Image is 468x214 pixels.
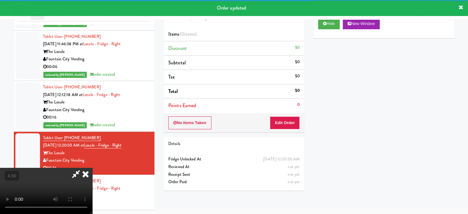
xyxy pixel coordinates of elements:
[43,135,101,141] a: Tablet User· [PHONE_NUMBER]
[318,18,340,29] button: Hide
[83,185,120,191] a: Locale - Fridge - Right
[168,140,300,148] div: Details
[43,149,150,157] div: The Locale
[43,164,150,172] div: 00:21
[62,34,101,39] span: · [PHONE_NUMBER]
[14,30,154,81] li: Tablet User· [PHONE_NUMBER][DATE] 11:46:38 PM atLocale - Fridge - RightThe LocaleFountain City Ve...
[168,59,186,66] span: Subtotal
[168,163,300,171] div: Reviewed At
[168,116,211,129] button: No Items Taken
[43,192,150,200] div: The Locale
[217,4,246,11] span: Order updated
[43,92,82,98] span: [DATE] 12:12:18 AM at
[14,81,154,132] li: Tablet User· [PHONE_NUMBER][DATE] 12:12:18 AM atLocale - Fridge - RightThe LocaleFountain City Ve...
[263,155,300,163] div: [DATE] 12:20:50 AM
[84,142,122,148] a: Locale - Fridge - Right
[168,15,300,20] h5: Fountain City Vending
[62,84,101,90] span: · [PHONE_NUMBER]
[168,30,197,38] span: Items
[43,55,150,63] div: Fountain City Vending
[83,41,121,47] a: Locale - Fridge - Right
[270,116,300,129] button: Edit Order
[43,106,150,114] div: Fountain City Vending
[43,84,101,90] a: Tablet User· [PHONE_NUMBER]
[168,171,300,179] div: Receipt Sent
[43,200,150,208] div: Fountain City Vending
[43,99,150,106] div: The Locale
[288,164,300,170] span: not yet
[295,87,300,95] div: $0
[184,30,195,38] ng-pluralize: items
[168,45,187,52] span: Discount
[168,88,178,95] span: Total
[82,92,120,98] a: Locale - Fridge - Right
[168,102,196,109] span: Points Earned
[288,179,300,185] span: not yet
[43,122,87,128] span: reviewed by [PERSON_NAME]
[180,30,197,38] span: (0 )
[43,157,150,164] div: Fountain City Vending
[43,142,84,148] span: [DATE] 12:20:50 AM at
[62,135,101,141] span: · [PHONE_NUMBER]
[295,44,300,51] div: $0
[168,178,300,186] div: Order Paid
[90,71,115,77] span: order created
[43,48,150,56] div: The Locale
[168,73,175,80] span: Tax
[295,72,300,80] div: $0
[90,21,115,26] span: order created
[295,58,300,66] div: $0
[43,41,83,47] span: [DATE] 11:46:38 PM at
[14,132,154,175] li: Tablet User· [PHONE_NUMBER][DATE] 12:20:50 AM atLocale - Fridge - RightThe LocaleFountain City Ve...
[43,72,87,78] span: reviewed by [PERSON_NAME]
[343,18,380,29] button: New Window
[288,172,300,177] span: not yet
[43,34,101,39] a: Tablet User· [PHONE_NUMBER]
[168,155,300,163] div: Fridge Unlocked At
[43,21,87,27] span: reviewed by [PERSON_NAME]
[297,101,300,109] div: 0
[43,114,150,121] div: 00:16
[90,122,115,128] span: order created
[43,63,150,71] div: 00:06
